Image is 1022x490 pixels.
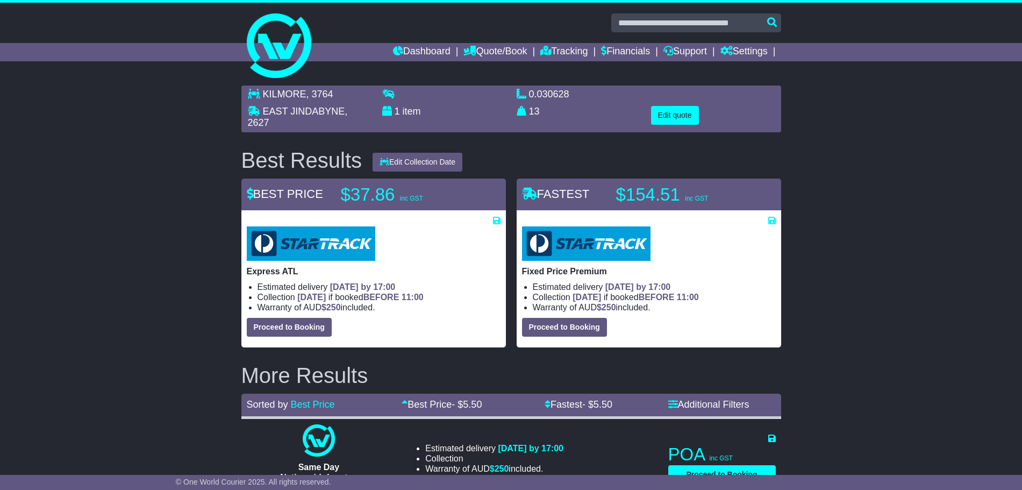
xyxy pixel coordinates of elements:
[258,282,501,292] li: Estimated delivery
[247,399,288,410] span: Sorted by
[668,399,749,410] a: Additional Filters
[402,399,482,410] a: Best Price- $5.50
[258,292,501,302] li: Collection
[522,226,651,261] img: StarTrack: Fixed Price Premium
[263,106,345,117] span: EAST JINDABYNE
[522,266,776,276] p: Fixed Price Premium
[540,43,588,61] a: Tracking
[400,195,423,202] span: inc GST
[668,444,776,465] p: POA
[247,266,501,276] p: Express ATL
[529,89,569,100] span: 0.030628
[677,293,699,302] span: 11:00
[248,106,348,129] span: , 2627
[297,293,423,302] span: if booked
[258,302,501,313] li: Warranty of AUD included.
[522,318,607,337] button: Proceed to Booking
[297,293,326,302] span: [DATE]
[685,195,708,202] span: inc GST
[326,303,341,312] span: 250
[601,43,650,61] a: Financials
[425,443,563,453] li: Estimated delivery
[403,106,421,117] span: item
[247,318,332,337] button: Proceed to Booking
[176,478,331,486] span: © One World Courier 2025. All rights reserved.
[463,43,527,61] a: Quote/Book
[582,399,612,410] span: - $
[425,453,563,464] li: Collection
[303,424,335,457] img: One World Courier: Same Day Nationwide(quotes take 0.5-1 hour)
[573,293,601,302] span: [DATE]
[616,184,751,205] p: $154.51
[533,292,776,302] li: Collection
[602,303,616,312] span: 250
[720,43,768,61] a: Settings
[522,187,590,201] span: FASTEST
[597,303,616,312] span: $
[651,106,699,125] button: Edit quote
[236,148,368,172] div: Best Results
[495,464,509,473] span: 250
[573,293,698,302] span: if booked
[490,464,509,473] span: $
[594,399,612,410] span: 5.50
[363,293,399,302] span: BEFORE
[463,399,482,410] span: 5.50
[393,43,451,61] a: Dashboard
[321,303,341,312] span: $
[263,89,306,100] span: KILMORE
[639,293,675,302] span: BEFORE
[710,455,733,462] span: inc GST
[498,444,563,453] span: [DATE] by 17:00
[545,399,612,410] a: Fastest- $5.50
[529,106,540,117] span: 13
[247,187,323,201] span: BEST PRICE
[668,465,776,484] button: Proceed to Booking
[241,364,781,387] h2: More Results
[306,89,333,100] span: , 3764
[330,282,396,292] span: [DATE] by 17:00
[425,464,563,474] li: Warranty of AUD included.
[402,293,424,302] span: 11:00
[533,302,776,313] li: Warranty of AUD included.
[533,282,776,292] li: Estimated delivery
[452,399,482,410] span: - $
[373,153,462,172] button: Edit Collection Date
[341,184,475,205] p: $37.86
[291,399,335,410] a: Best Price
[247,226,375,261] img: StarTrack: Express ATL
[663,43,707,61] a: Support
[605,282,671,292] span: [DATE] by 17:00
[395,106,400,117] span: 1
